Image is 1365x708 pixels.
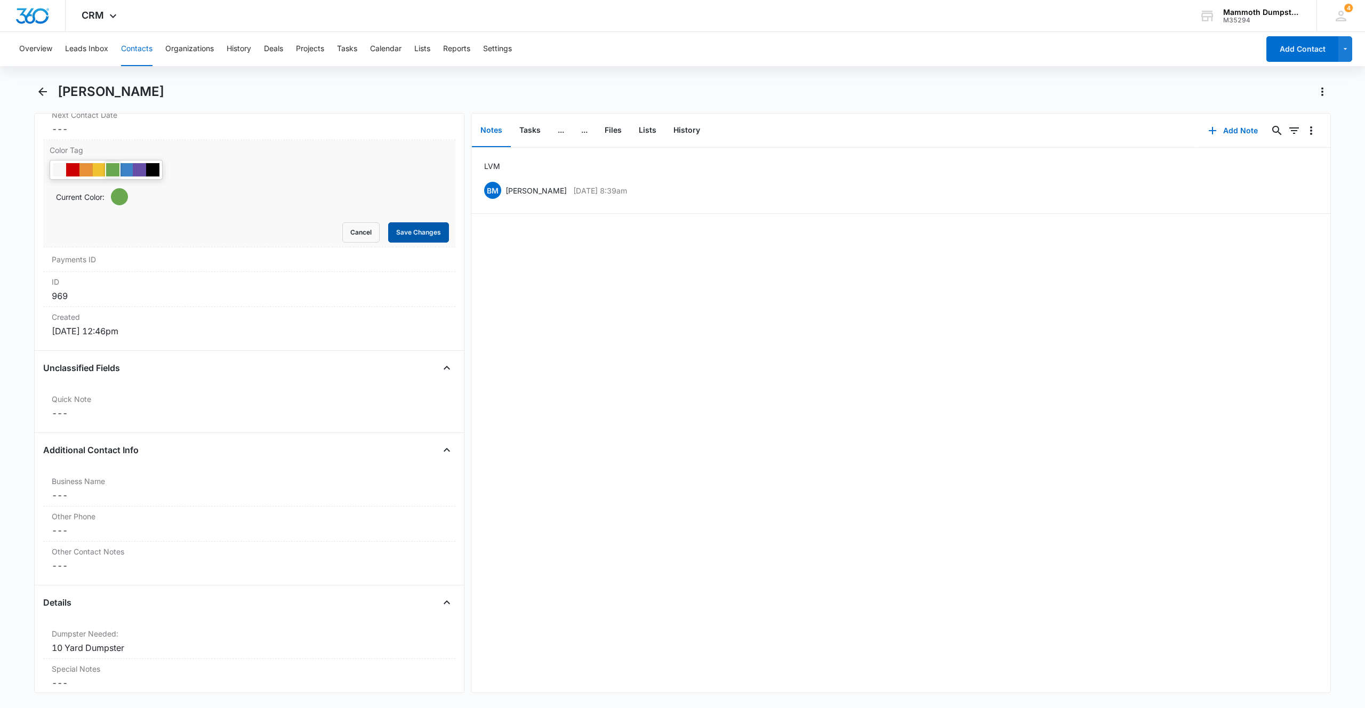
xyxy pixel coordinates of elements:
button: Actions [1314,83,1331,100]
div: #CC0000 [66,163,79,176]
dd: --- [52,677,447,689]
div: Other Contact Notes--- [43,542,455,576]
button: Notes [472,114,511,147]
label: Special Notes [52,663,447,674]
span: BM [484,182,501,199]
button: Tasks [337,32,357,66]
p: LVM [484,160,500,172]
div: #674ea7 [133,163,146,176]
h4: Details [43,596,71,609]
div: account id [1223,17,1301,24]
button: Lists [630,114,665,147]
button: Close [438,594,455,611]
dd: 969 [52,289,447,302]
button: Overflow Menu [1303,122,1320,139]
span: 4 [1344,4,1353,12]
button: Filters [1286,122,1303,139]
h4: Additional Contact Info [43,444,139,456]
div: #f1c232 [93,163,106,176]
button: Search... [1268,122,1286,139]
label: Color Tag [50,144,449,156]
button: History [227,32,251,66]
dd: --- [52,123,447,135]
p: [PERSON_NAME] [505,185,567,196]
div: ID969 [43,272,455,307]
button: Close [438,441,455,458]
dd: --- [52,524,447,537]
dd: --- [52,489,447,502]
label: Next Contact Date [52,109,447,120]
div: #6aa84f [106,163,119,176]
div: Other Phone--- [43,506,455,542]
button: Projects [296,32,324,66]
div: Next Contact Date--- [43,105,455,140]
button: ... [549,114,573,147]
button: Deals [264,32,283,66]
div: account name [1223,8,1301,17]
h1: [PERSON_NAME] [58,84,164,100]
button: Close [438,359,455,376]
dd: --- [52,407,447,420]
div: #e69138 [79,163,93,176]
div: 10 Yard Dumpster [52,641,447,654]
label: Other Phone [52,511,447,522]
div: Dumpster Needed:10 Yard Dumpster [43,624,455,659]
div: Business Name--- [43,471,455,506]
div: Quick Note--- [43,389,455,424]
div: notifications count [1344,4,1353,12]
button: History [665,114,709,147]
button: Leads Inbox [65,32,108,66]
div: #000000 [146,163,159,176]
label: Quick Note [52,393,447,405]
button: Settings [483,32,512,66]
button: Lists [414,32,430,66]
p: [DATE] 8:39am [573,185,627,196]
button: Contacts [121,32,152,66]
button: Tasks [511,114,549,147]
button: Add Note [1198,118,1268,143]
span: CRM [82,10,104,21]
div: Special Notes--- [43,659,455,694]
dt: ID [52,276,447,287]
label: Other Contact Notes [52,546,447,557]
button: Cancel [342,222,380,243]
button: Save Changes [388,222,449,243]
h4: Unclassified Fields [43,361,120,374]
dd: --- [52,559,447,572]
dt: Created [52,311,447,323]
button: Overview [19,32,52,66]
dt: Payments ID [52,254,150,265]
button: Add Contact [1266,36,1338,62]
label: Business Name [52,476,447,487]
div: #F6F6F6 [53,163,66,176]
button: Calendar [370,32,402,66]
div: Payments ID [43,247,455,272]
label: Dumpster Needed: [52,628,447,639]
p: Current Color: [56,191,105,203]
button: ... [573,114,596,147]
div: Created[DATE] 12:46pm [43,307,455,342]
button: Files [596,114,630,147]
button: Back [34,83,51,100]
div: #3d85c6 [119,163,133,176]
button: Organizations [165,32,214,66]
button: Reports [443,32,470,66]
dd: [DATE] 12:46pm [52,325,447,337]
